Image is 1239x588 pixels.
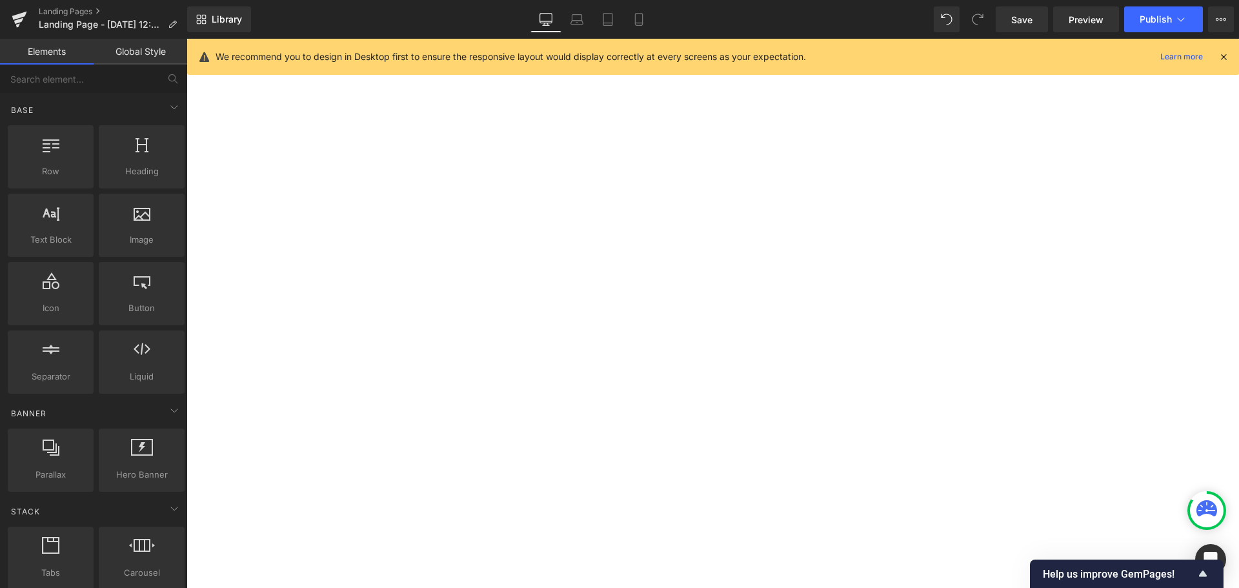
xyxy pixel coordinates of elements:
a: Laptop [561,6,592,32]
span: Image [103,233,181,247]
span: Hero Banner [103,468,181,482]
span: Row [12,165,90,178]
span: Preview [1069,13,1103,26]
span: Tabs [12,566,90,580]
button: Undo [934,6,960,32]
span: Library [212,14,242,25]
a: Learn more [1155,49,1208,65]
span: Liquid [103,370,181,383]
button: Redo [965,6,991,32]
span: Carousel [103,566,181,580]
span: Landing Page - [DATE] 12:49:58 [39,19,163,30]
span: Button [103,301,181,315]
a: Tablet [592,6,623,32]
span: Base [10,104,35,116]
span: Separator [12,370,90,383]
span: Help us improve GemPages! [1043,568,1195,580]
button: Publish [1124,6,1203,32]
p: We recommend you to design in Desktop first to ensure the responsive layout would display correct... [216,50,806,64]
span: Parallax [12,468,90,482]
span: Publish [1140,14,1172,25]
span: Heading [103,165,181,178]
a: Preview [1053,6,1119,32]
a: Global Style [94,39,187,65]
a: Mobile [623,6,654,32]
span: Banner [10,407,48,420]
button: More [1208,6,1234,32]
span: Text Block [12,233,90,247]
button: Show survey - Help us improve GemPages! [1043,566,1211,582]
span: Save [1011,13,1032,26]
a: New Library [187,6,251,32]
div: Open Intercom Messenger [1195,544,1226,575]
span: Stack [10,505,41,518]
a: Landing Pages [39,6,187,17]
a: Desktop [530,6,561,32]
span: Icon [12,301,90,315]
